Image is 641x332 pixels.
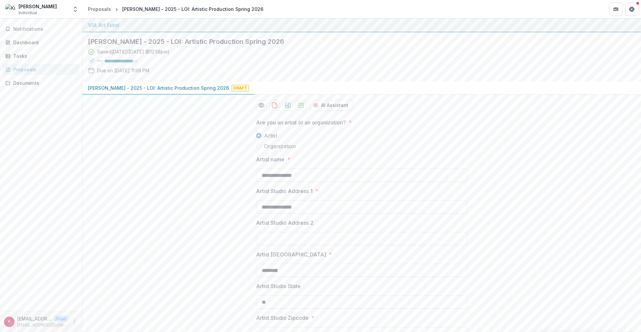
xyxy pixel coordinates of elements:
img: Kiyan Williams [5,4,16,15]
h2: [PERSON_NAME] - 2025 - LOI: Artistic Production Spring 2026 [88,38,625,46]
div: Saved [DATE] ( [DATE] @ 12:58pm ) [97,48,170,55]
div: kiyanwilliams@gmail.com [8,319,11,324]
button: download-proposal [296,100,306,111]
a: Proposals [85,4,114,14]
button: Get Help [625,3,638,16]
p: Artist Studio Address 1 [256,187,313,195]
button: download-proposal [283,100,293,111]
button: download-proposal [269,100,280,111]
p: Artist name [256,155,284,163]
p: Artist [GEOGRAPHIC_DATA] [256,250,326,258]
button: Preview 3ded586f-7dd7-4012-a780-b296afdaeee5-0.pdf [256,100,267,111]
button: AI Assistant [309,100,353,111]
a: Documents [3,78,80,88]
button: Open entity switcher [71,3,80,16]
div: [PERSON_NAME] - 2025 - LOI: Artistic Production Spring 2026 [122,6,263,13]
div: Dashboard [13,39,74,46]
p: Artist Studio Address 2 [256,219,314,227]
p: Artist Studio Zipcode [256,314,309,322]
span: Notifications [13,26,77,32]
button: Partners [609,3,622,16]
div: Proposals [88,6,111,13]
span: Artist [264,132,277,140]
div: [PERSON_NAME] [19,3,57,10]
p: Artist Studio State [256,282,301,290]
nav: breadcrumb [85,4,266,14]
button: Notifications [3,24,80,34]
a: Proposals [3,64,80,75]
div: Proposals [13,66,74,73]
div: VIA Art Fund [88,21,636,29]
p: [PERSON_NAME] - 2025 - LOI: Artistic Production Spring 2026 [88,84,229,91]
p: Are you an artist or an organization? [256,118,346,126]
span: Draft [232,85,249,91]
p: 85 % [97,59,102,63]
div: Documents [13,80,74,86]
p: [EMAIL_ADDRESS][DOMAIN_NAME] [17,315,52,322]
span: Organization [264,142,296,150]
a: Tasks [3,50,80,61]
p: User [54,316,68,322]
p: [EMAIL_ADDRESS][DOMAIN_NAME] [17,322,68,328]
button: More [70,318,78,326]
p: Due on [DATE] 11:59 PM [97,67,149,74]
a: Dashboard [3,37,80,48]
div: Tasks [13,52,74,59]
span: Individual [19,10,37,16]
